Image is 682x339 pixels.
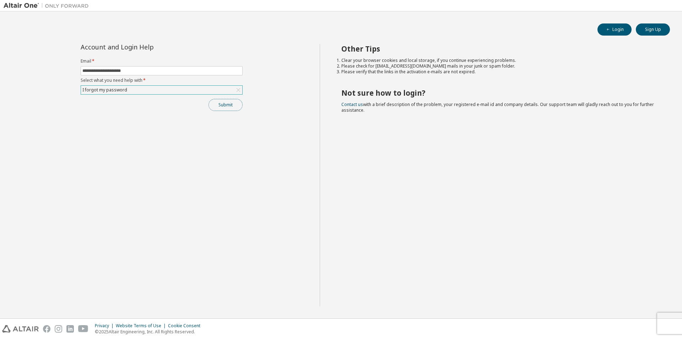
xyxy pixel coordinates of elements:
[116,323,168,329] div: Website Terms of Use
[55,325,62,333] img: instagram.svg
[95,323,116,329] div: Privacy
[341,63,657,69] li: Please check for [EMAIL_ADDRESS][DOMAIN_NAME] mails in your junk or spam folder.
[341,69,657,75] li: Please verify that the links in the activation e-mails are not expired.
[81,86,128,94] div: I forgot my password
[341,88,657,97] h2: Not sure how to login?
[4,2,92,9] img: Altair One
[78,325,88,333] img: youtube.svg
[168,323,205,329] div: Cookie Consent
[636,23,670,36] button: Sign Up
[341,58,657,63] li: Clear your browser cookies and local storage, if you continue experiencing problems.
[341,44,657,53] h2: Other Tips
[81,58,243,64] label: Email
[597,23,632,36] button: Login
[81,44,210,50] div: Account and Login Help
[95,329,205,335] p: © 2025 Altair Engineering, Inc. All Rights Reserved.
[341,101,654,113] span: with a brief description of the problem, your registered e-mail id and company details. Our suppo...
[81,86,242,94] div: I forgot my password
[81,78,243,83] label: Select what you need help with
[66,325,74,333] img: linkedin.svg
[43,325,50,333] img: facebook.svg
[209,99,243,111] button: Submit
[2,325,39,333] img: altair_logo.svg
[341,101,363,107] a: Contact us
